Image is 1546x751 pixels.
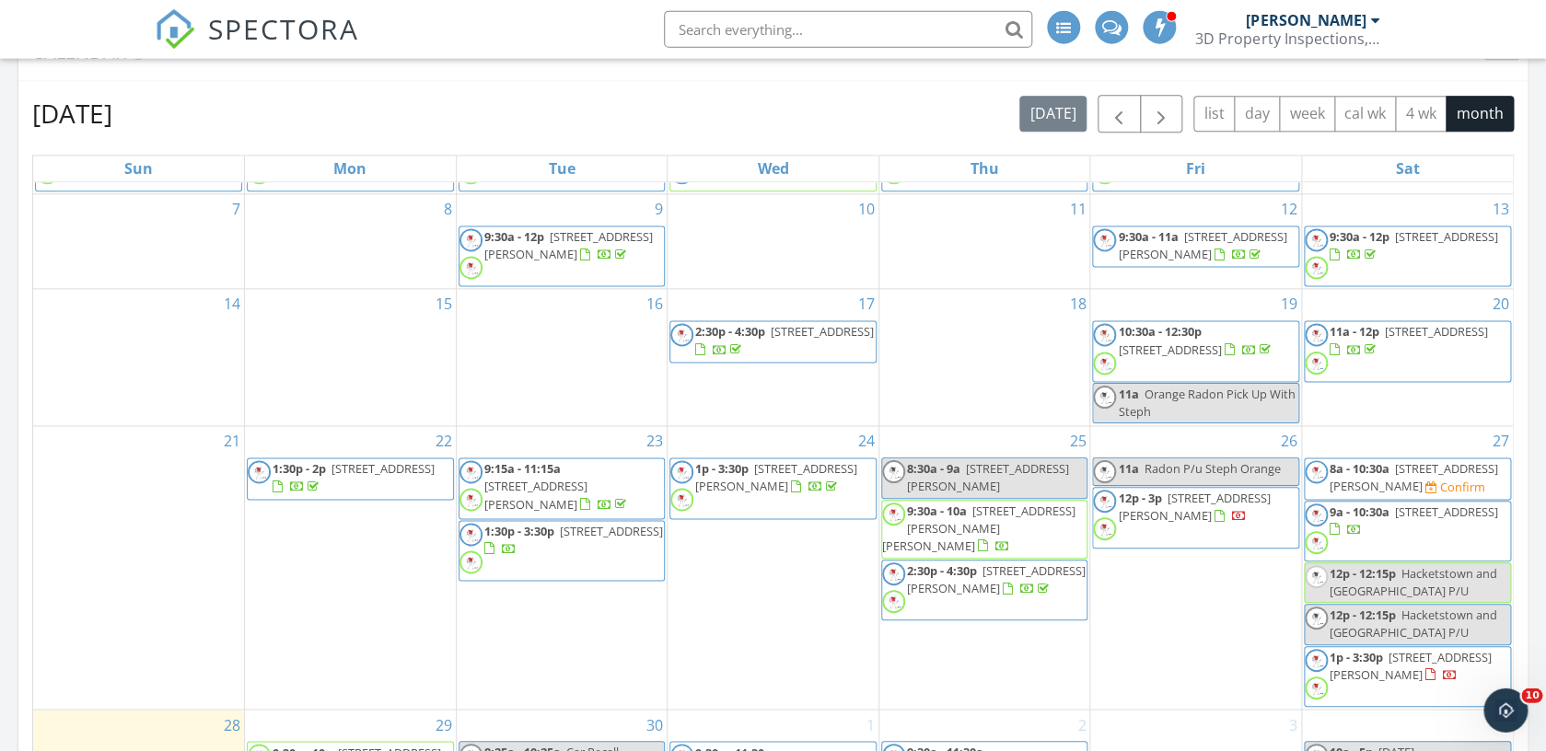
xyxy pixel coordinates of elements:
span: 10 [1521,688,1542,703]
a: Go to September 23, 2025 [643,427,667,456]
span: 10:30a - 12:30p [1118,324,1201,341]
span: 9:30a - 10a [907,503,967,520]
img: logo.jpg [1305,504,1328,527]
span: 8:30a - 9a [907,461,960,478]
iframe: Intercom live chat [1483,688,1528,733]
span: [STREET_ADDRESS] [1395,504,1498,521]
h2: [DATE] [32,96,112,133]
a: Go to September 7, 2025 [228,195,244,225]
span: SPECTORA [208,9,359,48]
a: Go to September 26, 2025 [1277,427,1301,456]
img: logo.jpg [1093,491,1116,514]
a: Go to October 2, 2025 [1074,711,1089,740]
span: 12p - 12:15p [1330,607,1396,624]
a: 9:30a - 12p [STREET_ADDRESS] [1304,226,1511,287]
td: Go to September 13, 2025 [1301,195,1513,290]
a: Thursday [967,156,1003,182]
span: [STREET_ADDRESS][PERSON_NAME] [907,461,1069,495]
span: 9:30a - 11a [1118,229,1178,246]
img: logo.jpg [1093,352,1116,375]
a: Go to September 24, 2025 [854,427,878,456]
span: [STREET_ADDRESS] [1395,229,1498,246]
a: 9a - 10:30a [STREET_ADDRESS] [1304,502,1511,562]
a: 12p - 3p [STREET_ADDRESS][PERSON_NAME] [1118,491,1270,525]
a: 9:30a - 12p [STREET_ADDRESS] [1330,229,1498,263]
span: 1p - 3:30p [695,461,749,478]
td: Go to September 19, 2025 [1090,290,1302,427]
span: [STREET_ADDRESS][PERSON_NAME] [1330,650,1492,684]
a: 9:30a - 10a [STREET_ADDRESS][PERSON_NAME][PERSON_NAME] [881,501,1088,560]
div: Confirm [1440,480,1485,495]
button: list [1193,97,1235,133]
td: Go to September 17, 2025 [668,290,879,427]
span: [STREET_ADDRESS] [1385,324,1488,341]
a: 9:30a - 11a [STREET_ADDRESS][PERSON_NAME] [1092,226,1299,268]
a: Go to September 10, 2025 [854,195,878,225]
button: Previous month [1098,96,1141,133]
a: Go to September 27, 2025 [1489,427,1513,456]
img: logo.jpg [670,489,693,512]
td: Go to September 20, 2025 [1301,290,1513,427]
button: Next month [1140,96,1183,133]
span: 9a - 10:30a [1330,504,1389,521]
a: 9:30a - 12p [STREET_ADDRESS][PERSON_NAME] [459,226,666,287]
td: Go to September 25, 2025 [878,427,1090,711]
button: week [1279,97,1335,133]
img: logo.jpg [1305,566,1328,589]
img: logo.jpg [1305,461,1328,484]
td: Go to September 9, 2025 [456,195,668,290]
a: Go to September 19, 2025 [1277,290,1301,319]
td: Go to September 10, 2025 [668,195,879,290]
td: Go to September 27, 2025 [1301,427,1513,711]
span: 9:30a - 12p [1330,229,1389,246]
img: logo.jpg [459,524,482,547]
a: Go to September 22, 2025 [432,427,456,456]
a: Go to September 9, 2025 [651,195,667,225]
a: Go to September 16, 2025 [643,290,667,319]
span: 9:30a - 12p [484,229,544,246]
a: Go to September 8, 2025 [440,195,456,225]
img: logo.jpg [459,551,482,574]
td: Go to September 15, 2025 [245,290,457,427]
img: logo.jpg [1305,229,1328,252]
a: 1:30p - 2p [STREET_ADDRESS] [247,458,454,500]
a: 9:30a - 11a [STREET_ADDRESS][PERSON_NAME] [1118,229,1286,263]
span: Radon P/u Steph Orange [1144,461,1280,478]
span: 12p - 3p [1118,491,1161,507]
img: logo.jpg [459,489,482,512]
a: Confirm [1425,479,1485,497]
a: 2:30p - 4:30p [STREET_ADDRESS] [695,324,874,358]
a: 1p - 3:30p [STREET_ADDRESS][PERSON_NAME] [1330,650,1492,684]
a: 1p - 3:30p [STREET_ADDRESS][PERSON_NAME] [669,458,877,519]
a: Go to September 11, 2025 [1065,195,1089,225]
span: 9:15a - 11:15a [484,461,561,478]
a: Go to September 15, 2025 [432,290,456,319]
span: [STREET_ADDRESS][PERSON_NAME] [907,563,1086,597]
span: 11a [1118,387,1138,403]
a: Go to September 18, 2025 [1065,290,1089,319]
a: Friday [1182,156,1209,182]
a: 1p - 3:30p [STREET_ADDRESS][PERSON_NAME] [1304,647,1511,708]
a: 1p - 3:30p [STREET_ADDRESS][PERSON_NAME] [695,461,857,495]
img: logo.jpg [1093,324,1116,347]
a: SPECTORA [155,25,359,64]
span: 11a [1118,461,1138,478]
a: 2:30p - 4:30p [STREET_ADDRESS][PERSON_NAME] [881,560,1088,621]
a: 9:15a - 11:15a [STREET_ADDRESS][PERSON_NAME] [484,461,630,513]
span: [STREET_ADDRESS][PERSON_NAME] [484,479,587,513]
button: cal wk [1334,97,1397,133]
td: Go to September 18, 2025 [878,290,1090,427]
button: 4 wk [1395,97,1447,133]
img: logo.jpg [459,461,482,484]
td: Go to September 26, 2025 [1090,427,1302,711]
span: 8a - 10:30a [1330,461,1389,478]
button: day [1234,97,1280,133]
a: Go to September 14, 2025 [220,290,244,319]
img: logo.jpg [1305,352,1328,375]
span: [STREET_ADDRESS] [560,524,663,540]
img: logo.jpg [670,461,693,484]
a: 11a - 12p [STREET_ADDRESS] [1330,324,1488,358]
a: Go to October 1, 2025 [863,711,878,740]
td: Go to September 8, 2025 [245,195,457,290]
span: 12p - 12:15p [1330,566,1396,583]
